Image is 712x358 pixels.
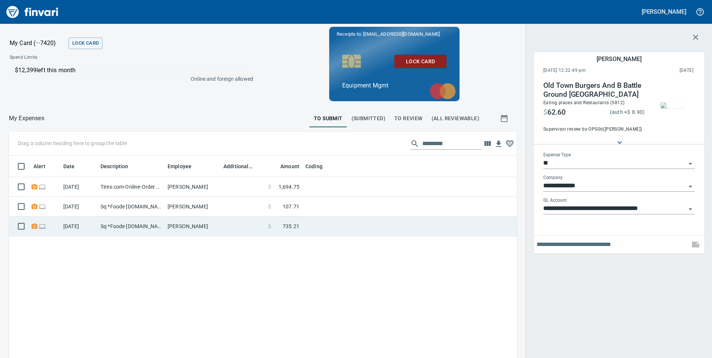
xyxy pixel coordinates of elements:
button: Show transactions within a particular date range [493,109,517,127]
span: Amount [271,162,299,171]
label: Expense Type [543,153,571,157]
span: This charge was settled by the merchant and appears on the 2025/08/09 statement. [633,67,693,74]
span: 1,694.75 [279,183,299,191]
td: [DATE] [60,177,98,197]
span: $ [268,223,271,230]
td: [DATE] [60,197,98,217]
span: Online transaction [38,204,46,209]
button: Lock Card [394,55,446,68]
span: Additional Reviewer [223,162,252,171]
span: Coding [305,162,322,171]
nav: breadcrumb [9,114,44,123]
span: Description [101,162,138,171]
button: Choose columns to display [482,138,493,149]
button: Column choices favorited. Click to reset to default [504,138,515,149]
h5: [PERSON_NAME] [597,55,641,63]
span: $ [543,108,547,117]
button: [PERSON_NAME] [640,6,688,17]
p: Online and foreign allowed [4,75,253,83]
button: Download Table [493,138,504,150]
span: To Review [394,114,423,123]
span: Coding [305,162,332,171]
span: Alert [34,162,55,171]
button: Open [685,159,696,169]
span: Additional Reviewer [223,162,262,171]
span: Spend Limits [10,54,144,61]
span: 62.60 [547,108,566,117]
td: [DATE] [60,217,98,236]
div: Final charge was 17% more than initial transaction [543,107,645,117]
span: Employee [168,162,191,171]
span: $ [627,109,630,115]
button: Lock Card [69,38,102,49]
span: Amount [280,162,299,171]
p: Receipts to: [337,31,452,38]
span: Alert [34,162,45,171]
button: Open [685,204,696,214]
span: $ [268,203,271,210]
p: My Card (···7420) [10,39,66,48]
span: This records your note into the expense [687,236,705,253]
label: Company [543,176,563,180]
span: [DATE] 12:22:49 pm [543,67,633,74]
span: Online transaction [38,224,46,228]
span: Eating places and Restaurants (5812) [543,100,624,105]
span: Date [63,162,85,171]
span: Online transaction [38,184,46,189]
p: Equipment Mgmt [342,81,446,90]
span: (Submitted) [352,114,385,123]
td: Tires.com-Online-Order Scottsdale [GEOGRAPHIC_DATA] [98,177,165,197]
span: $ [268,183,271,191]
span: 8.90 [630,109,643,115]
td: Sq *Foode [DOMAIN_NAME] WA [98,197,165,217]
span: Date [63,162,75,171]
img: receipts%2Ftapani%2F2025-08-11%2FxECjGhfBFHNS5rlr7UU756Ym4WW2__K5xEM2ucbM7DgJvG9TqN_thumb.jpg [661,102,684,108]
span: Lock Card [400,57,441,66]
button: Close transaction [687,28,705,46]
span: Supervisor review by: OPS06 ([PERSON_NAME]) [543,126,645,133]
span: 107.71 [283,203,299,210]
span: 735.21 [283,223,299,230]
img: mastercard.svg [426,79,460,103]
td: Sq *Foode [DOMAIN_NAME] WA [98,217,165,236]
td: [PERSON_NAME] [165,177,220,197]
span: Employee [168,162,201,171]
p: Drag a column heading here to group the table [18,140,127,147]
span: Lock Card [72,39,99,48]
td: [PERSON_NAME] [165,197,220,217]
span: Receipt Required [31,204,38,209]
img: Finvari [4,3,60,21]
p: My Expenses [9,114,44,123]
span: Receipt Required [31,184,38,189]
h5: [PERSON_NAME] [642,8,686,16]
label: GL Account [543,198,567,203]
p: $12,399 left this month [15,66,248,75]
p: (auth + ) [610,108,645,116]
span: Receipt Required [31,224,38,228]
button: Open [685,181,696,192]
td: [PERSON_NAME] [165,217,220,236]
h4: Old Town Burgers And B Battle Ground [GEOGRAPHIC_DATA] [543,81,645,99]
span: (All Reviewable) [432,114,479,123]
span: Description [101,162,128,171]
span: [EMAIL_ADDRESS][DOMAIN_NAME] [362,31,441,38]
span: To Submit [314,114,343,123]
